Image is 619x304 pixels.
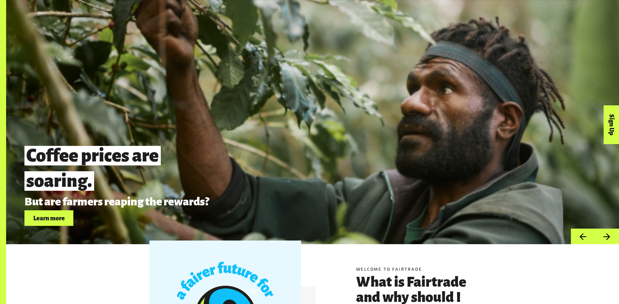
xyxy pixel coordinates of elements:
[24,146,161,191] span: Coffee prices are soaring.
[595,229,619,244] button: Next
[24,196,503,208] p: But are farmers reaping the rewards?
[24,210,73,226] a: Learn more
[356,266,476,272] h5: Welcome to Fairtrade
[571,229,595,244] button: Previous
